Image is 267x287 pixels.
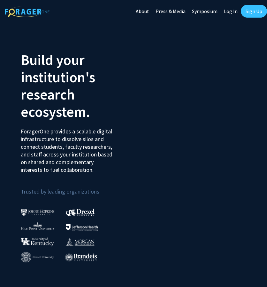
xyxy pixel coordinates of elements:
[65,238,95,246] img: Morgan State University
[241,5,267,18] a: Sign Up
[21,252,54,263] img: Cornell University
[65,253,97,261] img: Brandeis University
[21,179,129,196] p: Trusted by leading organizations
[21,51,129,120] h2: Build your institution's research ecosystem.
[21,222,55,230] img: High Point University
[21,209,55,216] img: Johns Hopkins University
[5,6,50,17] img: ForagerOne Logo
[66,224,98,230] img: Thomas Jefferson University
[66,209,95,216] img: Drexel University
[21,123,116,174] p: ForagerOne provides a scalable digital infrastructure to dissolve silos and connect students, fac...
[21,237,54,246] img: University of Kentucky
